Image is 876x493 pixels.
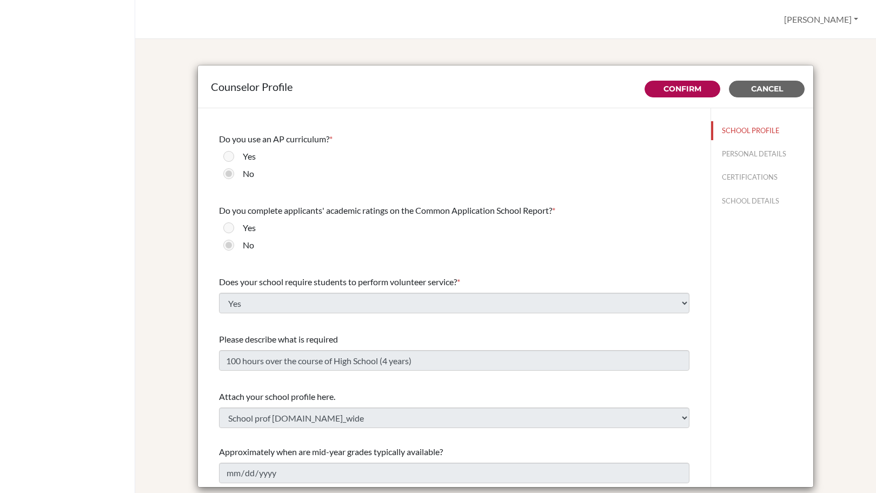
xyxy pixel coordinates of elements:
[219,277,457,287] span: Does your school require students to perform volunteer service?
[711,144,813,163] button: PERSONAL DETAILS
[243,239,254,252] label: No
[219,205,552,215] span: Do you complete applicants' academic ratings on the Common Application School Report?
[243,167,254,180] label: No
[211,78,800,95] div: Counselor Profile
[219,334,338,344] span: Please describe what is required
[711,192,813,211] button: SCHOOL DETAILS
[779,9,863,30] button: [PERSON_NAME]
[219,134,329,144] span: Do you use an AP curriculum?
[243,150,256,163] label: Yes
[219,446,443,457] span: Approximately when are mid-year grades typically available?
[219,391,335,402] span: Attach your school profile here.
[711,121,813,140] button: SCHOOL PROFILE
[711,168,813,187] button: CERTIFICATIONS
[243,221,256,234] label: Yes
